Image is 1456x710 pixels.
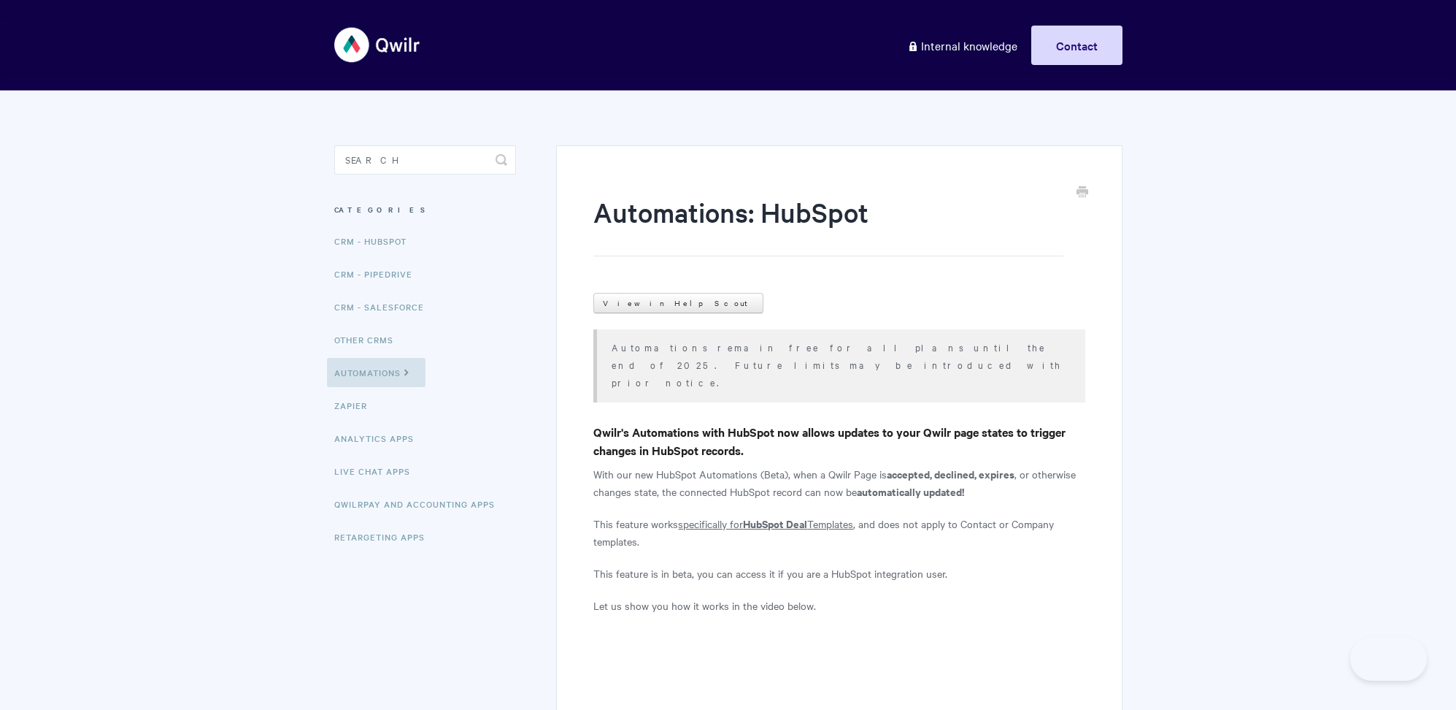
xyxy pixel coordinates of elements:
[334,489,506,519] a: QwilrPay and Accounting Apps
[327,358,425,387] a: Automations
[593,597,1085,614] p: Let us show you how it works in the video below.
[593,423,1085,459] h4: Qwilr's Automations with HubSpot now allows updates to your Qwilr page states to trigger changes ...
[334,226,417,256] a: CRM - HubSpot
[334,145,516,175] input: Search
[1076,185,1088,201] a: Print this Article
[334,391,378,420] a: Zapier
[593,515,1085,550] p: This feature works , and does not apply to Contact or Company templates.
[334,196,516,223] h3: Categories
[896,26,1028,65] a: Internal knowledge
[887,466,1014,481] b: accepted, declined, expires
[593,565,1085,582] p: This feature is in beta, you can access it if you are a HubSpot integration user.
[807,516,853,531] u: Templates
[743,516,807,531] b: HubSpot Deal
[334,325,404,354] a: Other CRMs
[593,194,1063,256] h1: Automations: HubSpot
[334,18,421,72] img: Qwilr Help Center
[334,424,425,453] a: Analytics Apps
[334,457,421,486] a: Live Chat Apps
[1031,26,1122,65] a: Contact
[612,338,1066,391] p: Automations remain free for all plans until the end of 2025. Future limits may be introduced with...
[857,484,964,499] b: automatically updated!
[1350,637,1427,681] iframe: Toggle Customer Support
[593,293,763,313] a: View in Help Scout
[334,522,436,551] a: Retargeting Apps
[593,465,1085,500] p: With our new HubSpot Automations (Beta), when a Qwilr Page is , or otherwise changes state, the c...
[678,516,743,531] u: specifically for
[334,292,435,321] a: CRM - Salesforce
[334,259,423,289] a: CRM - Pipedrive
